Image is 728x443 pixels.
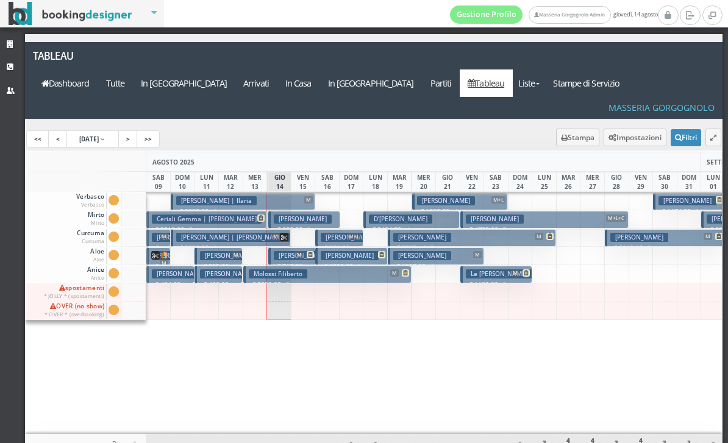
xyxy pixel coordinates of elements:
a: Stampe di Servizio [545,69,628,97]
a: Arrivati [235,69,277,97]
small: Anice [91,274,105,281]
small: Aloe [93,256,104,263]
span: M [295,251,304,258]
h3: [PERSON_NAME] [200,269,258,278]
button: [PERSON_NAME] | [PERSON_NAME] € 484.88 2 notti [146,266,194,283]
h3: [PERSON_NAME] [610,233,668,242]
span: [DATE] [79,135,99,143]
p: € 2365.44 [393,243,552,253]
h3: [PERSON_NAME] | [PERSON_NAME] [152,233,265,242]
p: € 1192.32 [466,280,529,289]
button: Filtri [671,129,701,146]
a: Partiti [422,69,460,97]
p: € 2149.02 [610,243,721,253]
span: Anice [85,266,106,282]
span: Mirto [86,211,106,227]
div: LUN 11 [194,172,219,192]
a: Tableau [460,69,513,97]
a: < [48,130,68,147]
span: Curcuma [75,229,106,246]
a: >> [137,130,160,147]
small: 3 notti [498,281,519,289]
div: MER 20 [412,172,437,192]
button: Le [PERSON_NAME] M € 1192.32 3 notti [460,266,532,283]
span: giovedì, 14 agosto [450,5,658,24]
p: € 1500.00 [417,207,504,216]
button: [PERSON_NAME] € 850.50 3 notti [268,211,340,229]
div: VEN 15 [291,172,316,192]
div: DOM 24 [508,172,533,192]
a: Tutte [98,69,133,97]
button: [PERSON_NAME] € 1174.50 3 notti [653,193,725,210]
p: € 717.58 [274,261,313,280]
h3: [PERSON_NAME] [321,251,379,260]
button: [PERSON_NAME] M € 585.60 2 notti [194,247,243,265]
h3: [PERSON_NAME] [466,214,524,224]
h3: [PERSON_NAME] | Ilaria [176,196,257,205]
small: 4 notti [449,208,470,216]
span: M [535,233,543,240]
p: € 2020.00 [176,243,287,253]
a: Gestione Profilo [450,5,523,24]
small: Verbasco [81,201,104,208]
button: Ceriali Gemma | [PERSON_NAME] € 3213.00 7 notti [146,211,266,229]
img: BookingDesigner.com [9,2,132,26]
div: MER 27 [580,172,605,192]
small: 7 notti [184,226,205,234]
small: Mirto [91,219,105,226]
span: M [271,233,280,240]
p: € 585.60 [200,261,239,280]
div: MAR 19 [387,172,412,192]
h3: [PERSON_NAME] [200,251,258,260]
h3: Molossi Filiberto [249,269,307,278]
small: 3 notti [691,208,712,216]
div: MAR 26 [556,172,581,192]
button: Stampa [556,129,599,146]
div: GIO 14 [268,172,291,192]
span: M [232,251,240,258]
button: [PERSON_NAME] M € 2020.00 [146,247,170,265]
p: € 670.00 [152,243,166,282]
small: Curcuma [82,238,104,244]
div: MAR 12 [218,172,243,192]
a: In Casa [277,69,319,97]
span: M+L [491,196,505,204]
img: room-undefined.png [160,251,168,259]
h3: D'[PERSON_NAME] [369,214,432,224]
div: GIO 21 [435,172,460,192]
div: LUN 18 [363,172,388,192]
button: Impostazioni [604,129,666,146]
div: LUN 01 [701,172,726,192]
h3: [PERSON_NAME] | [PERSON_NAME] [152,269,265,278]
button: [PERSON_NAME] M+L+C € 4725.00 7 notti [460,211,629,229]
small: 7 notti [281,281,302,289]
a: << [26,130,49,147]
small: 4 notti [401,226,422,234]
h4: Masseria Gorgognolo [608,102,715,113]
span: Verbasco [74,193,106,209]
button: [PERSON_NAME] M € 717.58 2 notti [268,247,316,265]
button: [PERSON_NAME] € 460.00 2 notti [194,266,243,283]
a: Liste [513,69,545,97]
a: Masseria Gorgognolo Admin [529,6,610,24]
h3: [PERSON_NAME] [321,233,379,242]
span: M [704,233,712,240]
small: 7 notti [209,244,229,252]
small: 5 notti [643,244,663,252]
small: 3 notti [302,226,323,234]
a: In [GEOGRAPHIC_DATA] [133,69,235,97]
p: € 1098.00 [321,261,384,271]
p: € 4725.00 [466,225,625,235]
button: D'[PERSON_NAME] € 2404.80 4 notti [363,211,460,229]
span: M [473,251,482,258]
h3: [PERSON_NAME] [274,214,332,224]
span: M [390,269,399,277]
p: € 2404.80 [369,225,456,235]
div: SAB 16 [315,172,340,192]
p: € 1320.00 [393,261,480,271]
span: M+L [347,233,361,240]
button: Molossi Filiberto M € 2390.85 7 notti [243,266,412,283]
small: 6 notti [209,208,229,216]
h3: [PERSON_NAME] [393,251,451,260]
span: OVER (no show) [43,302,107,319]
